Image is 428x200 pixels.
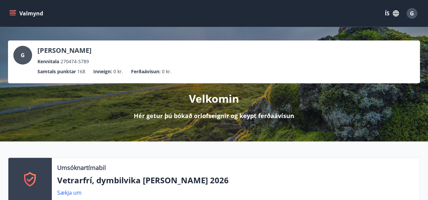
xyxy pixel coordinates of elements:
span: G [410,10,414,17]
span: 270474-5789 [61,58,89,65]
p: Hér getur þú bókað orlofseignir og keypt ferðaávísun [134,111,294,120]
p: Velkomin [189,91,239,106]
p: Kennitala [37,58,59,65]
p: Umsóknartímabil [57,163,106,172]
a: Sækja um [57,189,82,196]
button: menu [8,7,46,19]
p: Samtals punktar [37,68,76,75]
span: 0 kr. [113,68,123,75]
span: 168 [77,68,85,75]
span: 0 kr. [162,68,172,75]
button: ÍS [381,7,403,19]
p: Ferðaávísun : [131,68,160,75]
p: Vetrarfrí, dymbilvika [PERSON_NAME] 2026 [57,175,414,186]
button: G [404,5,420,21]
p: [PERSON_NAME] [37,46,92,55]
p: Inneign : [93,68,112,75]
span: G [21,52,25,59]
